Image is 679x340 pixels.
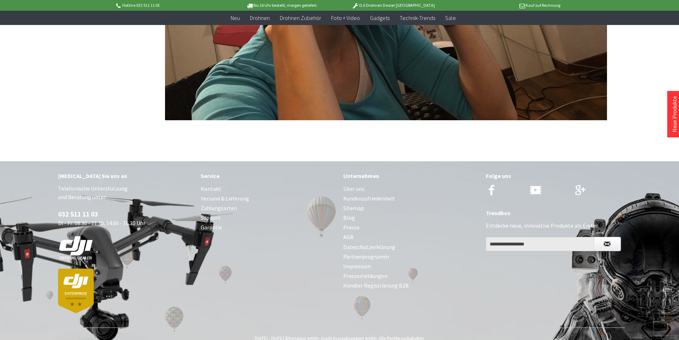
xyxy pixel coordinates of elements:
a: Impressum [343,262,479,271]
a: Sale [440,11,461,25]
a: Gadgets [365,11,395,25]
a: Drohnen [245,11,275,25]
a: Blog [343,213,479,223]
a: Dateschutzerklärung [343,242,479,252]
a: Presse [343,223,479,232]
a: Versand & Lieferung [201,194,336,203]
img: dji-partner-enterprise_goldLoJgYOWPUIEBO.png [58,269,94,313]
a: Sitemap [343,203,479,213]
p: Telefonische Unterstützung und Beratung unter: Di - Fr: 08:30 - 11.30, 14.00 - 16.30 Uhr [58,184,194,313]
a: Kontakt [201,184,336,194]
a: Foto + Video [326,11,365,25]
img: white-dji-schweiz-logo-official_140x140.png [58,236,94,260]
div: [MEDICAL_DATA] Sie uns an [58,171,194,181]
a: Support [201,213,336,223]
span: Gadgets [370,14,390,21]
button: Newsletter abonnieren [594,237,621,251]
span: Neu [231,14,240,21]
p: Hotline 032 511 11 03 [115,1,226,10]
p: Entdecke neue, innovative Produkte als Erster. [486,221,621,230]
input: Ihre E-Mail Adresse [486,237,594,251]
a: Zahlungsarten [201,203,336,213]
span: Drohnen Zubehör [280,14,321,21]
a: Garantie [201,223,336,232]
a: Kundenzufriedenheit [343,194,479,203]
a: Händler Registrierung B2B [343,281,479,290]
p: DJI Drohnen Dealer [GEOGRAPHIC_DATA] [338,1,449,10]
p: Bis 16 Uhr bestellt, morgen geliefert. [226,1,338,10]
a: Neue Produkte [671,96,678,132]
div: Folge uns [486,171,621,181]
span: Foto + Video [331,14,360,21]
span: Sale [445,14,456,21]
a: Technik-Trends [395,11,440,25]
span: Technik-Trends [400,14,435,21]
p: Kauf auf Rechnung [449,1,560,10]
a: Neu [226,11,245,25]
a: Pressemeldungen [343,271,479,281]
div: Service [201,171,336,181]
div: Trendbox [486,208,621,218]
a: AGB [343,232,479,242]
a: 032 511 11 03 [58,210,98,218]
span: Drohnen [250,14,270,21]
a: Drohnen Zubehör [275,11,326,25]
div: Unternehmen [343,171,479,181]
a: Über uns [343,184,479,194]
a: Partnerprogramm [343,252,479,262]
